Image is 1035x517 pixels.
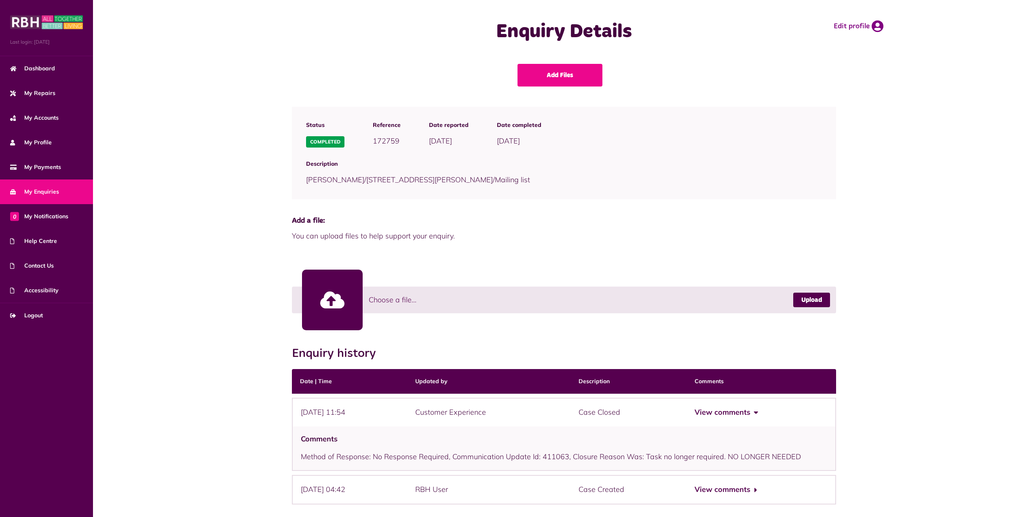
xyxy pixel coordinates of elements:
[429,136,452,146] span: [DATE]
[497,121,541,129] span: Date completed
[292,369,407,394] th: Date | Time
[570,475,686,504] div: Case Created
[402,20,726,44] h1: Enquiry Details
[570,398,686,427] div: Case Closed
[407,369,570,394] th: Updated by
[10,64,55,73] span: Dashboard
[369,294,416,305] span: Choose a file...
[10,212,68,221] span: My Notifications
[306,175,530,184] span: [PERSON_NAME]/[STREET_ADDRESS][PERSON_NAME]/Mailing list
[834,20,883,32] a: Edit profile
[695,484,757,496] button: View comments
[292,346,384,361] h2: Enquiry history
[793,293,830,307] a: Upload
[10,89,55,97] span: My Repairs
[10,138,52,147] span: My Profile
[10,188,59,196] span: My Enquiries
[373,136,399,146] span: 172759
[301,435,828,443] h4: Comments
[686,369,836,394] th: Comments
[570,369,686,394] th: Description
[292,230,836,241] span: You can upload files to help support your enquiry.
[306,160,822,168] span: Description
[10,14,83,30] img: MyRBH
[10,38,83,46] span: Last login: [DATE]
[10,163,61,171] span: My Payments
[497,136,520,146] span: [DATE]
[292,398,407,427] div: [DATE] 11:54
[10,262,54,270] span: Contact Us
[306,121,344,129] span: Status
[10,114,59,122] span: My Accounts
[695,407,757,418] button: View comments
[10,212,19,221] span: 0
[429,121,469,129] span: Date reported
[10,237,57,245] span: Help Centre
[292,215,836,226] span: Add a file:
[306,136,344,148] span: Completed
[407,398,570,427] div: Customer Experience
[10,286,59,295] span: Accessibility
[407,475,570,504] div: RBH User
[292,475,407,504] div: [DATE] 04:42
[10,311,43,320] span: Logout
[292,426,836,471] div: Method of Response: No Response Required, Communication Update Id: 411063, Closure Reason Was: Ta...
[373,121,401,129] span: Reference
[517,64,602,87] a: Add Files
